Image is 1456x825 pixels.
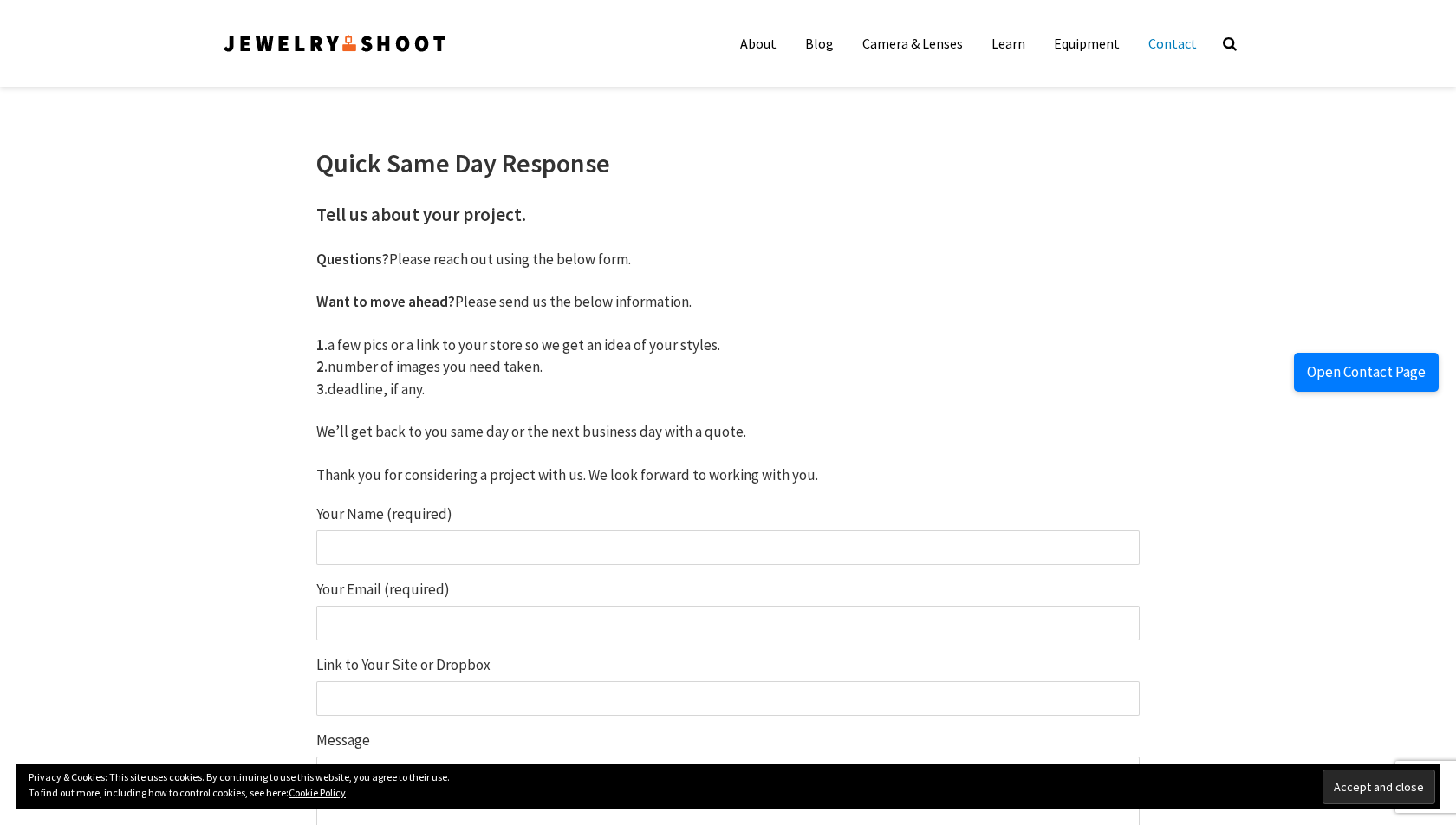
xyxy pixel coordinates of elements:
strong: Want to move ahead? [316,292,455,311]
div: Privacy & Cookies: This site uses cookies. By continuing to use this website, you agree to their ... [16,764,1440,809]
a: Contact [1135,26,1210,61]
a: Cookie Policy [289,786,346,799]
strong: 1. [316,335,328,354]
p: Please reach out using the below form. [316,249,1140,271]
a: Blog [792,26,847,61]
img: Jewelry Photographer Bay Area - San Francisco | Nationwide via Mail [221,29,448,57]
strong: Questions? [316,250,389,269]
label: Your Email (required) [316,582,1140,640]
strong: 3. [316,380,328,399]
label: Link to Your Site or Dropbox [316,658,1140,716]
label: Your Name (required) [316,507,1140,565]
a: Learn [978,26,1038,61]
input: Accept and close [1323,770,1435,804]
input: Link to Your Site or Dropbox [316,681,1140,716]
p: a few pics or a link to your store so we get an idea of your styles. number of images you need ta... [316,335,1140,401]
a: Camera & Lenses [849,26,976,61]
button: Open Contact Page [1294,353,1439,393]
h1: Quick Same Day Response [316,147,1140,179]
input: Your Name (required) [316,530,1140,565]
p: Thank you for considering a project with us. We look forward to working with you. [316,464,1140,487]
a: Equipment [1041,26,1133,61]
input: Your Email (required) [316,606,1140,640]
h3: Tell us about your project. [316,203,1140,228]
p: Please send us the below information. [316,291,1140,314]
a: About [727,26,790,61]
p: We’ll get back to you same day or the next business day with a quote. [316,421,1140,444]
strong: 2. [316,357,328,376]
